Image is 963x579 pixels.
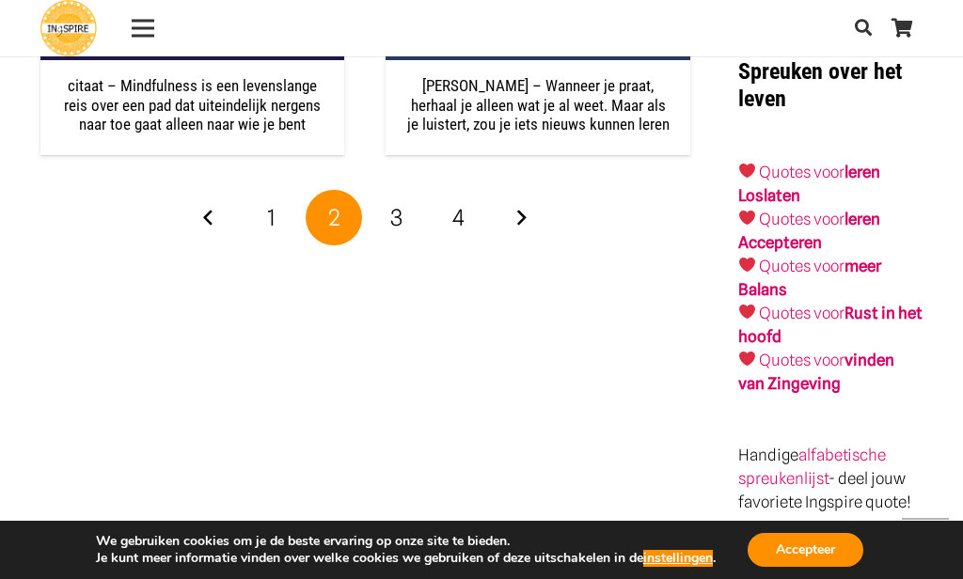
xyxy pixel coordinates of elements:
[452,204,465,231] span: 4
[431,190,487,246] a: Pagina 4
[369,190,425,246] a: Pagina 3
[738,257,881,299] a: Quotes voormeer Balans
[738,163,880,205] a: leren Loslaten
[738,210,880,252] a: leren Accepteren
[738,446,886,488] a: alfabetische spreukenlijst
[738,304,923,346] strong: Rust in het hoofd
[328,204,340,231] span: 2
[759,210,845,228] a: Quotes voor
[748,533,863,567] button: Accepteer
[64,76,321,133] a: citaat – Mindfulness is een levenslange reis over een pad dat uiteindelijk nergens naar toe gaat ...
[759,163,845,181] a: Quotes voor
[739,351,755,367] img: ❤
[738,304,923,346] a: Quotes voorRust in het hoofd
[738,444,924,514] p: Handige - deel jouw favoriete Ingspire quote!
[390,204,403,231] span: 3
[738,257,881,299] strong: meer Balans
[407,76,670,133] a: [PERSON_NAME] – Wanneer je praat, herhaal je alleen wat je al weet. Maar als je luistert, zou je ...
[118,5,166,52] a: Menu
[739,210,755,226] img: ❤
[244,190,300,246] a: Pagina 1
[96,533,716,550] p: We gebruiken cookies om je de beste ervaring op onze site te bieden.
[845,6,882,51] a: Zoeken
[643,550,713,567] button: instellingen
[739,163,755,179] img: ❤
[738,351,894,393] a: Quotes voorvinden van Zingeving
[738,58,902,112] strong: Spreuken over het leven
[739,257,755,273] img: ❤
[902,518,949,565] a: Terug naar top
[738,351,894,393] strong: vinden van Zingeving
[96,550,716,567] p: Je kunt meer informatie vinden over welke cookies we gebruiken of deze uitschakelen in de .
[739,304,755,320] img: ❤
[267,204,276,231] span: 1
[306,190,362,246] span: Pagina 2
